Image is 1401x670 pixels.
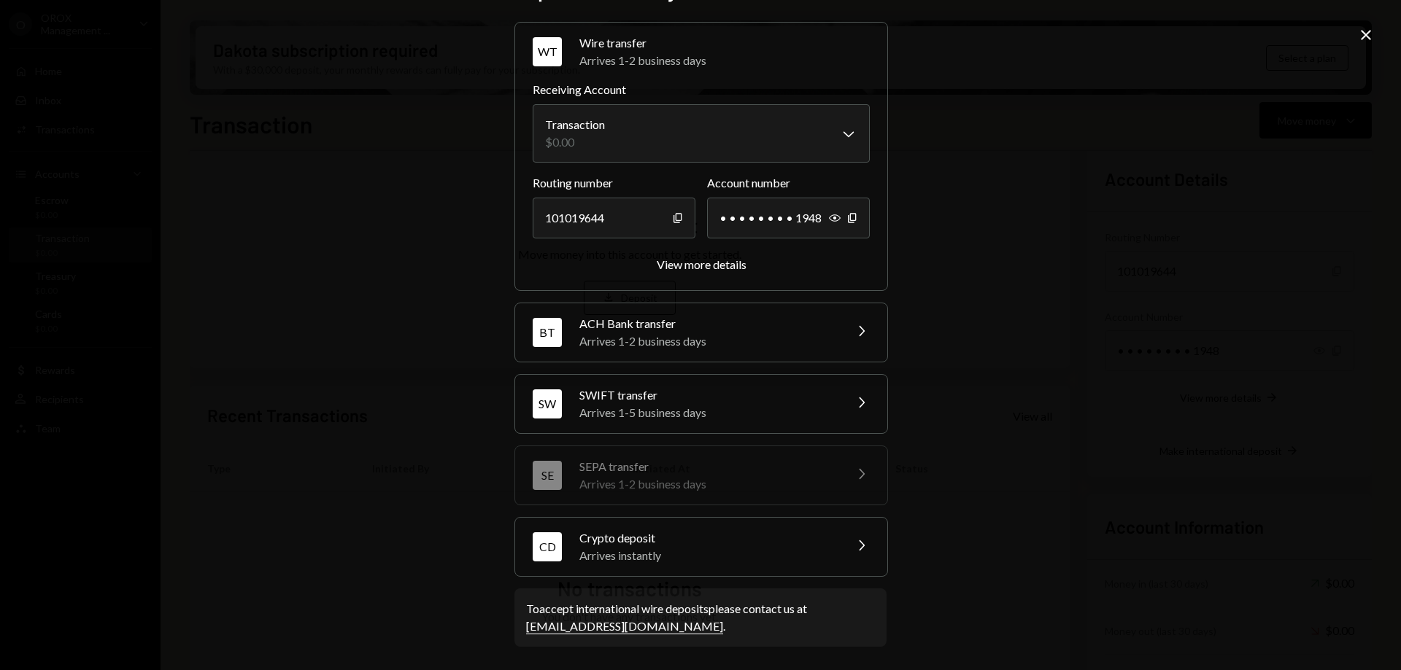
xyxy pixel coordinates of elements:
div: Crypto deposit [579,529,835,547]
div: Arrives 1-5 business days [579,404,835,421]
div: SWIFT transfer [579,386,835,404]
label: Routing number [533,174,695,192]
button: CDCrypto depositArrives instantly [515,518,887,576]
button: View more details [657,257,746,273]
div: SEPA transfer [579,458,835,475]
div: 101019644 [533,198,695,238]
label: Account number [707,174,870,192]
div: View more details [657,257,746,271]
div: WT [533,37,562,66]
div: To accept international wire deposits please contact us at . [526,600,875,635]
div: • • • • • • • • 1948 [707,198,870,238]
div: WTWire transferArrives 1-2 business days [533,81,870,273]
div: CD [533,532,562,561]
a: [EMAIL_ADDRESS][DOMAIN_NAME] [526,619,723,634]
div: SE [533,461,562,490]
div: Wire transfer [579,34,870,52]
button: SESEPA transferArrives 1-2 business days [515,446,887,505]
button: BTACH Bank transferArrives 1-2 business days [515,303,887,362]
button: SWSWIFT transferArrives 1-5 business days [515,375,887,433]
button: WTWire transferArrives 1-2 business days [515,23,887,81]
label: Receiving Account [533,81,870,98]
button: Receiving Account [533,104,870,163]
div: Arrives 1-2 business days [579,332,835,350]
div: SW [533,389,562,418]
div: Arrives 1-2 business days [579,475,835,493]
div: Arrives instantly [579,547,835,564]
div: BT [533,318,562,347]
div: Arrives 1-2 business days [579,52,870,69]
div: ACH Bank transfer [579,315,835,332]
